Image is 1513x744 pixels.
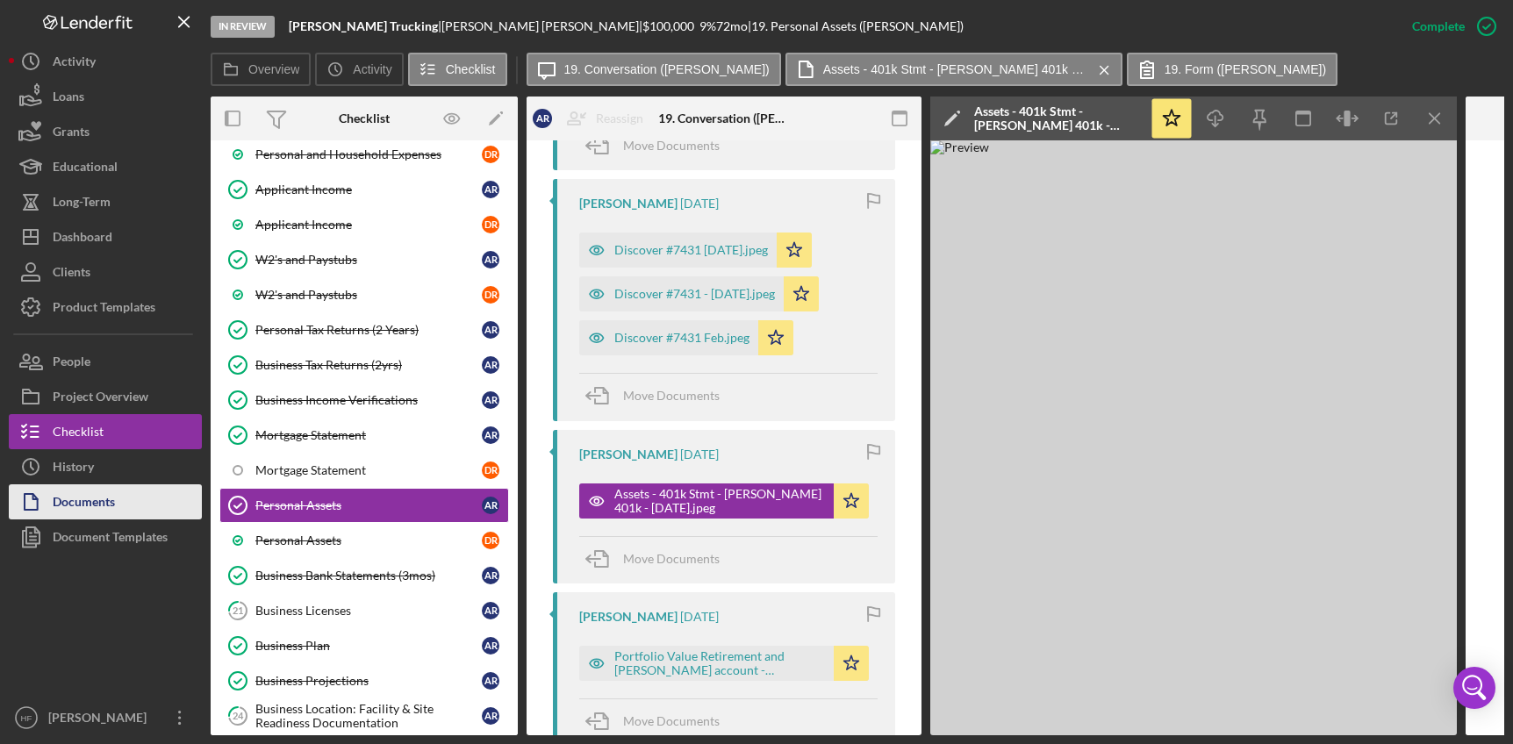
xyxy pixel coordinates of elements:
div: A R [482,672,499,690]
div: Business Income Verifications [255,393,482,407]
button: Assets - 401k Stmt - [PERSON_NAME] 401k - [DATE].jpeg [785,53,1122,86]
span: Move Documents [623,713,720,728]
a: W2's and PaystubsDR [219,277,509,312]
a: Applicant IncomeDR [219,207,509,242]
tspan: 24 [233,710,244,721]
div: A R [482,391,499,409]
div: Business Licenses [255,604,482,618]
div: Business Plan [255,639,482,653]
div: | [289,19,441,33]
div: Educational [53,149,118,189]
div: Complete [1412,9,1465,44]
div: Reassign [596,101,643,136]
div: [PERSON_NAME] [579,197,678,211]
button: Clients [9,254,202,290]
div: Open Intercom Messenger [1453,667,1495,709]
div: [PERSON_NAME] [PERSON_NAME] | [441,19,642,33]
a: Personal AssetsAR [219,488,509,523]
div: D R [482,286,499,304]
button: Product Templates [9,290,202,325]
div: Applicant Income [255,182,482,197]
div: Product Templates [53,290,155,329]
div: A R [482,497,499,514]
button: Project Overview [9,379,202,414]
tspan: 21 [233,604,243,616]
label: Activity [353,62,391,76]
button: Activity [9,44,202,79]
div: Checklist [53,414,104,454]
button: Assets - 401k Stmt - [PERSON_NAME] 401k - [DATE].jpeg [579,483,869,519]
div: 19. Conversation ([PERSON_NAME]) [658,111,790,125]
button: 19. Conversation ([PERSON_NAME]) [527,53,781,86]
img: Preview [930,140,1457,735]
time: 2025-05-19 13:53 [680,610,719,624]
a: Business ProjectionsAR [219,663,509,698]
div: A R [482,426,499,444]
div: In Review [211,16,275,38]
div: Business Tax Returns (2yrs) [255,358,482,372]
label: 19. Conversation ([PERSON_NAME]) [564,62,770,76]
div: W2's and Paystubs [255,288,482,302]
button: Educational [9,149,202,184]
a: 24Business Location: Facility & Site Readiness DocumentationAR [219,698,509,733]
button: Checklist [408,53,507,86]
div: Activity [53,44,96,83]
label: 19. Form ([PERSON_NAME]) [1165,62,1326,76]
button: Move Documents [579,374,737,418]
time: 2025-05-19 13:55 [680,447,719,461]
div: W2's and Paystubs [255,253,482,267]
button: History [9,449,202,484]
div: Mortgage Statement [255,463,482,477]
div: Project Overview [53,379,148,418]
div: A R [482,181,499,198]
span: Move Documents [623,551,720,566]
div: Grants [53,114,90,154]
a: Mortgage StatementAR [219,418,509,453]
text: HF [21,713,32,723]
span: $100,000 [642,18,694,33]
div: People [53,344,90,383]
button: Loans [9,79,202,114]
div: Document Templates [53,519,168,559]
div: D R [482,532,499,549]
a: People [9,344,202,379]
button: Move Documents [579,124,737,168]
div: Business Bank Statements (3mos) [255,569,482,583]
div: History [53,449,94,489]
div: A R [482,567,499,584]
label: Overview [248,62,299,76]
div: Documents [53,484,115,524]
button: Dashboard [9,219,202,254]
div: A R [482,637,499,655]
div: [PERSON_NAME] [579,447,678,461]
div: Portfolio Value Retirement and [PERSON_NAME] account - [PERSON_NAME] .pdf [614,649,825,677]
button: Long-Term [9,184,202,219]
b: [PERSON_NAME] Trucking [289,18,438,33]
button: Document Templates [9,519,202,554]
button: Discover #7431 Feb.jpeg [579,320,793,355]
div: A R [482,251,499,268]
div: A R [482,321,499,339]
a: Applicant IncomeAR [219,172,509,207]
div: Assets - 401k Stmt - [PERSON_NAME] 401k - [DATE].jpeg [614,487,825,515]
div: D R [482,216,499,233]
a: Personal Tax Returns (2 Years)AR [219,312,509,347]
a: Mortgage StatementDR [219,453,509,488]
a: Business Bank Statements (3mos)AR [219,558,509,593]
div: Discover #7431 [DATE].jpeg [614,243,768,257]
div: Personal Tax Returns (2 Years) [255,323,482,337]
label: Checklist [446,62,496,76]
button: Activity [315,53,403,86]
div: Personal Assets [255,533,482,547]
button: HF[PERSON_NAME] [9,700,202,735]
button: Discover #7431 [DATE].jpeg [579,232,812,268]
button: Documents [9,484,202,519]
div: | 19. Personal Assets ([PERSON_NAME]) [748,19,964,33]
div: Loans [53,79,84,118]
